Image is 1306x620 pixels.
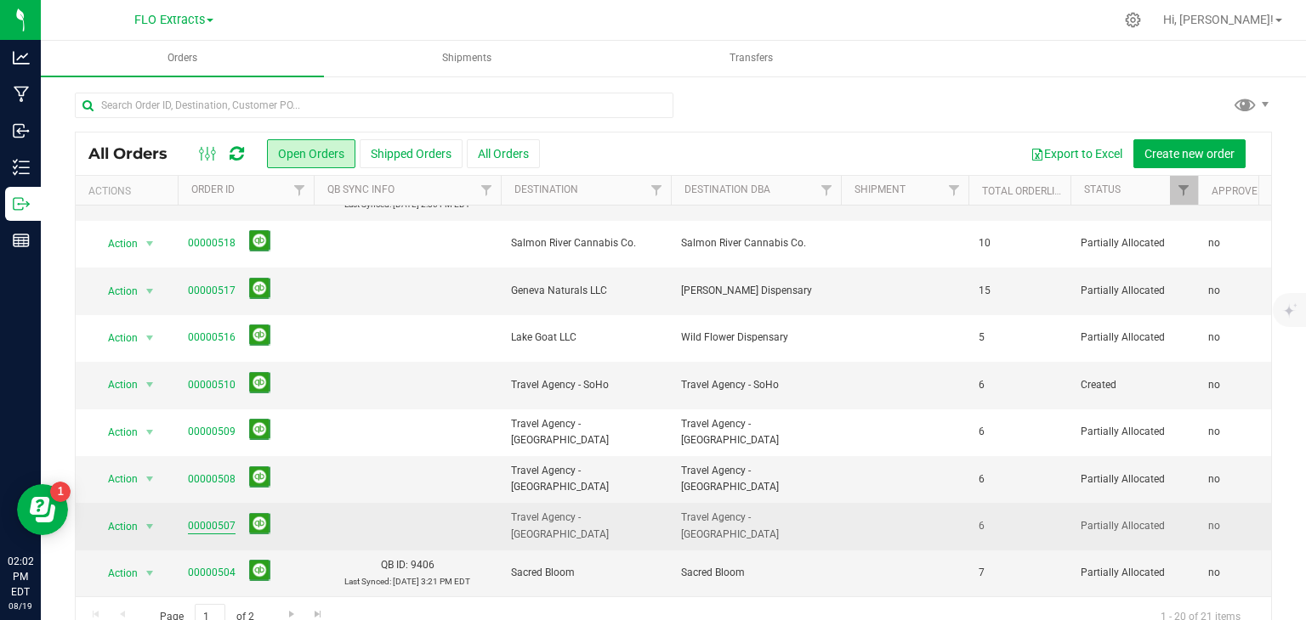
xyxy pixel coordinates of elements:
iframe: Resource center unread badge [50,482,71,502]
button: Shipped Orders [360,139,463,168]
span: Sacred Bloom [681,565,831,581]
button: Create new order [1133,139,1246,168]
a: Orders [41,41,324,76]
span: Wild Flower Dispensary [681,330,831,346]
inline-svg: Manufacturing [13,86,30,103]
span: Travel Agency - [GEOGRAPHIC_DATA] [511,463,661,495]
inline-svg: Inbound [13,122,30,139]
span: Partially Allocated [1081,518,1188,534]
inline-svg: Inventory [13,159,30,176]
span: Last Synced: [344,577,391,586]
a: 00000510 [188,377,236,393]
span: Partially Allocated [1081,471,1188,488]
span: Action [93,232,139,256]
span: select [139,373,161,397]
span: Partially Allocated [1081,283,1188,299]
span: Travel Agency - [GEOGRAPHIC_DATA] [511,416,661,448]
span: Salmon River Cannabis Co. [681,235,831,251]
span: select [139,232,161,256]
span: Partially Allocated [1081,565,1188,581]
span: 6 [979,518,985,534]
span: Salmon River Cannabis Co. [511,235,661,251]
span: Transfers [707,51,796,65]
p: 02:02 PM EDT [8,554,33,600]
span: Action [93,420,139,444]
a: Status [1084,183,1121,195]
span: Geneva Naturals LLC [511,283,661,299]
span: 6 [979,424,985,440]
span: no [1208,565,1220,581]
span: Travel Agency - [GEOGRAPHIC_DATA] [681,416,831,448]
a: 00000504 [188,565,236,581]
a: Shipment [855,183,906,195]
button: Export to Excel [1019,139,1133,168]
a: Destination [514,183,578,195]
span: [PERSON_NAME] Dispensary [681,283,831,299]
a: Total Orderlines [982,185,1074,197]
button: Open Orders [267,139,355,168]
span: 6 [979,377,985,393]
span: 10 [979,235,991,251]
a: Filter [1170,176,1198,205]
a: Shipments [326,41,609,76]
a: Filter [643,176,671,205]
a: 00000508 [188,471,236,488]
span: no [1208,518,1220,534]
span: select [139,326,161,350]
p: 08/19 [8,600,33,612]
div: Actions [88,185,171,197]
span: Partially Allocated [1081,424,1188,440]
span: Create new order [1144,147,1235,161]
a: Order ID [191,183,235,195]
span: Travel Agency - [GEOGRAPHIC_DATA] [681,510,831,542]
span: 9406 [411,559,434,571]
span: no [1208,424,1220,440]
span: select [139,561,161,585]
inline-svg: Analytics [13,49,30,66]
span: Created [1081,377,1188,393]
a: QB Sync Info [327,183,395,195]
span: All Orders [88,144,185,163]
span: Lake Goat LLC [511,330,661,346]
inline-svg: Reports [13,232,30,249]
span: Travel Agency - [GEOGRAPHIC_DATA] [681,463,831,495]
span: QB ID: [381,559,408,571]
a: 00000509 [188,424,236,440]
input: Search Order ID, Destination, Customer PO... [75,93,673,118]
span: Travel Agency - [GEOGRAPHIC_DATA] [511,510,661,542]
a: Destination DBA [684,183,770,195]
span: no [1208,471,1220,488]
a: 00000507 [188,518,236,534]
span: [DATE] 3:21 PM EDT [393,577,470,586]
span: 7 [979,565,985,581]
span: Action [93,515,139,538]
span: Action [93,467,139,491]
span: Orders [145,51,220,65]
a: 00000517 [188,283,236,299]
span: Hi, [PERSON_NAME]! [1163,13,1274,26]
span: Travel Agency - SoHo [511,377,661,393]
a: Transfers [610,41,894,76]
span: 5 [979,330,985,346]
span: Shipments [419,51,514,65]
a: Filter [813,176,841,205]
a: Filter [286,176,314,205]
span: 15 [979,283,991,299]
span: Action [93,561,139,585]
a: 00000516 [188,330,236,346]
div: Manage settings [1122,12,1144,28]
span: no [1208,377,1220,393]
span: 6 [979,471,985,488]
span: Partially Allocated [1081,235,1188,251]
span: Travel Agency - SoHo [681,377,831,393]
span: FLO Extracts [134,13,205,27]
span: no [1208,235,1220,251]
a: Approved? [1212,185,1269,197]
span: select [139,420,161,444]
span: no [1208,283,1220,299]
span: select [139,467,161,491]
span: Partially Allocated [1081,330,1188,346]
button: All Orders [467,139,540,168]
a: Filter [940,176,968,205]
